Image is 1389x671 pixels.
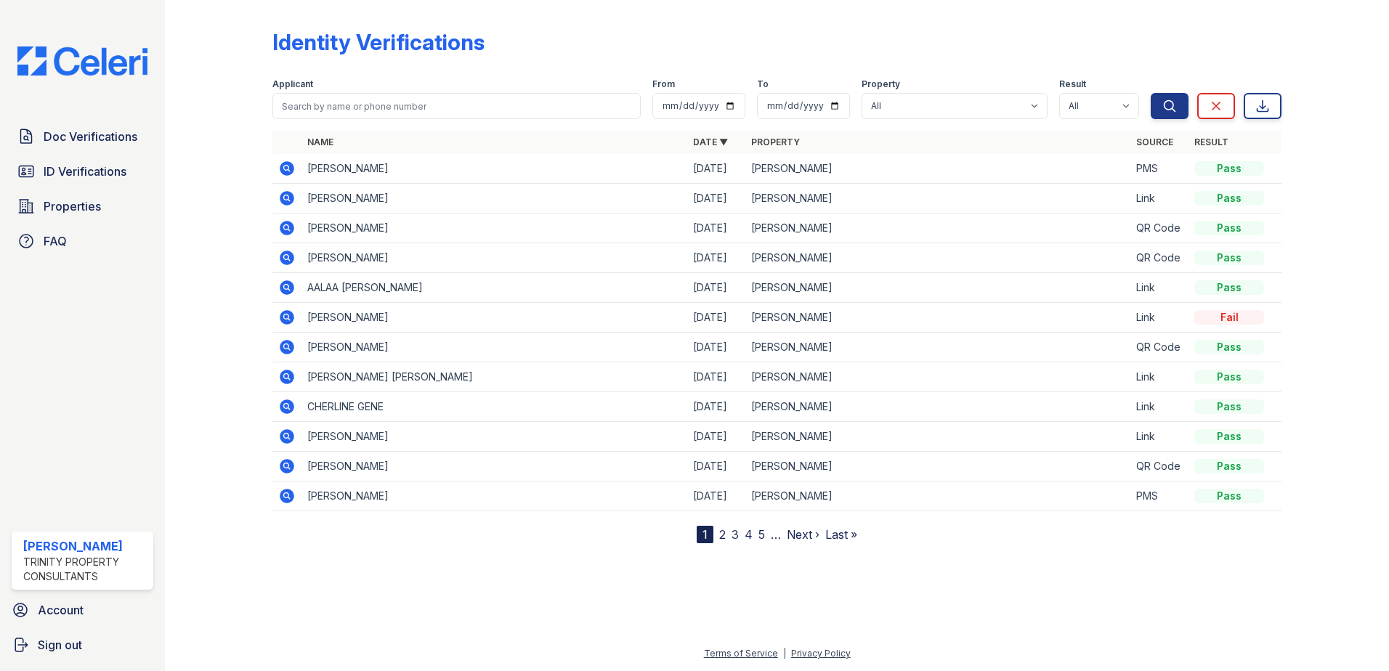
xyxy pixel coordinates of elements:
[301,303,687,333] td: [PERSON_NAME]
[1130,273,1188,303] td: Link
[1194,340,1264,354] div: Pass
[687,184,745,213] td: [DATE]
[1130,184,1188,213] td: Link
[272,78,313,90] label: Applicant
[12,122,153,151] a: Doc Verifications
[687,154,745,184] td: [DATE]
[6,46,159,76] img: CE_Logo_Blue-a8612792a0a2168367f1c8372b55b34899dd931a85d93a1a3d3e32e68fde9ad4.png
[23,537,147,555] div: [PERSON_NAME]
[1194,221,1264,235] div: Pass
[687,422,745,452] td: [DATE]
[783,648,786,659] div: |
[745,213,1131,243] td: [PERSON_NAME]
[272,93,641,119] input: Search by name or phone number
[1194,191,1264,206] div: Pass
[301,184,687,213] td: [PERSON_NAME]
[771,526,781,543] span: …
[301,154,687,184] td: [PERSON_NAME]
[687,273,745,303] td: [DATE]
[693,137,728,147] a: Date ▼
[787,527,819,542] a: Next ›
[745,362,1131,392] td: [PERSON_NAME]
[301,422,687,452] td: [PERSON_NAME]
[1194,251,1264,265] div: Pass
[12,227,153,256] a: FAQ
[687,213,745,243] td: [DATE]
[38,601,84,619] span: Account
[745,303,1131,333] td: [PERSON_NAME]
[301,273,687,303] td: AALAA [PERSON_NAME]
[1194,489,1264,503] div: Pass
[6,630,159,659] a: Sign out
[687,362,745,392] td: [DATE]
[301,333,687,362] td: [PERSON_NAME]
[38,636,82,654] span: Sign out
[44,163,126,180] span: ID Verifications
[1130,422,1188,452] td: Link
[732,527,739,542] a: 3
[301,213,687,243] td: [PERSON_NAME]
[719,527,726,542] a: 2
[1130,392,1188,422] td: Link
[1194,370,1264,384] div: Pass
[745,273,1131,303] td: [PERSON_NAME]
[745,184,1131,213] td: [PERSON_NAME]
[23,555,147,584] div: Trinity Property Consultants
[1130,303,1188,333] td: Link
[791,648,851,659] a: Privacy Policy
[825,527,857,542] a: Last »
[704,648,778,659] a: Terms of Service
[1194,459,1264,473] div: Pass
[272,29,485,55] div: Identity Verifications
[301,481,687,511] td: [PERSON_NAME]
[862,78,900,90] label: Property
[697,526,713,543] div: 1
[1136,137,1173,147] a: Source
[301,243,687,273] td: [PERSON_NAME]
[745,392,1131,422] td: [PERSON_NAME]
[652,78,675,90] label: From
[757,78,769,90] label: To
[745,243,1131,273] td: [PERSON_NAME]
[301,362,687,392] td: [PERSON_NAME] [PERSON_NAME]
[301,392,687,422] td: CHERLINE GENE
[745,527,753,542] a: 4
[745,154,1131,184] td: [PERSON_NAME]
[745,333,1131,362] td: [PERSON_NAME]
[44,128,137,145] span: Doc Verifications
[1194,161,1264,176] div: Pass
[687,452,745,481] td: [DATE]
[1130,213,1188,243] td: QR Code
[687,481,745,511] td: [DATE]
[1194,137,1228,147] a: Result
[1059,78,1086,90] label: Result
[44,232,67,250] span: FAQ
[1194,310,1264,325] div: Fail
[758,527,765,542] a: 5
[1130,333,1188,362] td: QR Code
[301,452,687,481] td: [PERSON_NAME]
[687,303,745,333] td: [DATE]
[1194,280,1264,295] div: Pass
[1130,243,1188,273] td: QR Code
[751,137,800,147] a: Property
[1130,362,1188,392] td: Link
[12,192,153,221] a: Properties
[307,137,333,147] a: Name
[1130,452,1188,481] td: QR Code
[1194,429,1264,444] div: Pass
[745,481,1131,511] td: [PERSON_NAME]
[44,198,101,215] span: Properties
[745,452,1131,481] td: [PERSON_NAME]
[6,595,159,625] a: Account
[687,392,745,422] td: [DATE]
[12,157,153,186] a: ID Verifications
[745,422,1131,452] td: [PERSON_NAME]
[1130,154,1188,184] td: PMS
[687,243,745,273] td: [DATE]
[687,333,745,362] td: [DATE]
[1194,399,1264,414] div: Pass
[1130,481,1188,511] td: PMS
